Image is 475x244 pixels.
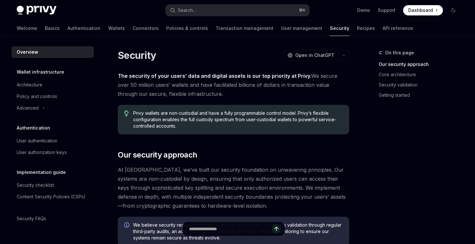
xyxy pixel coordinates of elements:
[17,104,39,112] div: Advanced
[12,135,94,147] a: User authentication
[272,224,281,233] button: Send message
[17,168,66,176] h5: Implementation guide
[133,110,343,129] span: Privy wallets are non-custodial and have a fully programmable control model. Privy’s flexible con...
[12,213,94,224] a: Security FAQs
[383,21,413,36] a: API reference
[118,165,349,210] span: At [GEOGRAPHIC_DATA], we’ve built our security foundation on unwavering principles. Our systems a...
[408,7,433,14] span: Dashboard
[17,48,38,56] div: Overview
[378,7,395,14] a: Support
[124,111,129,116] svg: Tip
[379,69,463,80] a: Core architecture
[379,90,463,100] a: Getting started
[357,21,375,36] a: Recipes
[178,6,196,14] div: Search...
[17,193,86,201] div: Content Security Policies (CSPs)
[118,73,311,79] strong: The security of your users’ data and digital assets is our top priority at Privy.
[281,21,322,36] a: User management
[118,50,156,61] h1: Security
[12,102,94,114] button: Toggle Advanced section
[330,21,349,36] a: Security
[17,149,67,156] div: User authorization keys
[17,81,42,89] div: Architecture
[45,21,60,36] a: Basics
[118,71,349,98] span: We secure over 50 million users’ wallets and have facilitated billions of dollars in transaction ...
[189,222,272,236] input: Ask a question...
[17,181,54,189] div: Security checklist
[12,79,94,91] a: Architecture
[17,68,64,76] h5: Wallet infrastructure
[118,150,197,160] span: Our security approach
[12,91,94,102] a: Policy and controls
[166,21,208,36] a: Policies & controls
[448,5,458,15] button: Toggle dark mode
[17,215,46,222] div: Security FAQs
[166,5,309,16] button: Open search
[17,137,57,145] div: User authentication
[12,46,94,58] a: Overview
[12,191,94,203] a: Content Security Policies (CSPs)
[17,124,50,132] h5: Authentication
[133,21,159,36] a: Connectors
[379,59,463,69] a: Our security approach
[283,50,338,61] button: Open in ChatGPT
[12,147,94,158] a: User authorization keys
[379,80,463,90] a: Security validation
[357,7,370,14] a: Demo
[216,21,273,36] a: Transaction management
[385,49,414,57] span: On this page
[403,5,443,15] a: Dashboard
[108,21,125,36] a: Wallets
[67,21,100,36] a: Authentication
[17,6,56,15] img: dark logo
[17,93,57,100] div: Policy and controls
[295,52,334,59] span: Open in ChatGPT
[12,179,94,191] a: Security checklist
[299,8,306,13] span: ⌘ K
[17,21,37,36] a: Welcome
